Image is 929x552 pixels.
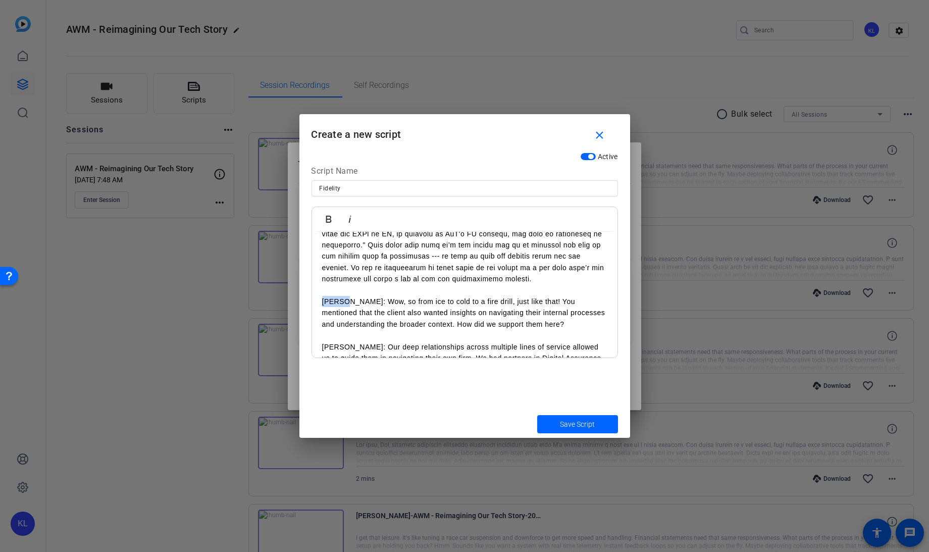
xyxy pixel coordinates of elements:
[593,129,606,142] mat-icon: close
[312,165,618,180] div: Script Name
[320,182,610,194] input: Enter Script Name
[322,341,607,421] p: [PERSON_NAME]: Our deep relationships across multiple lines of service allowed us to guide them i...
[299,114,630,147] h1: Create a new script
[322,296,607,330] p: [PERSON_NAME]: Wow, so from ice to cold to a fire drill, just like that! You mentioned that the c...
[598,153,618,161] span: Active
[560,419,595,430] span: Save Script
[537,415,618,433] button: Save Script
